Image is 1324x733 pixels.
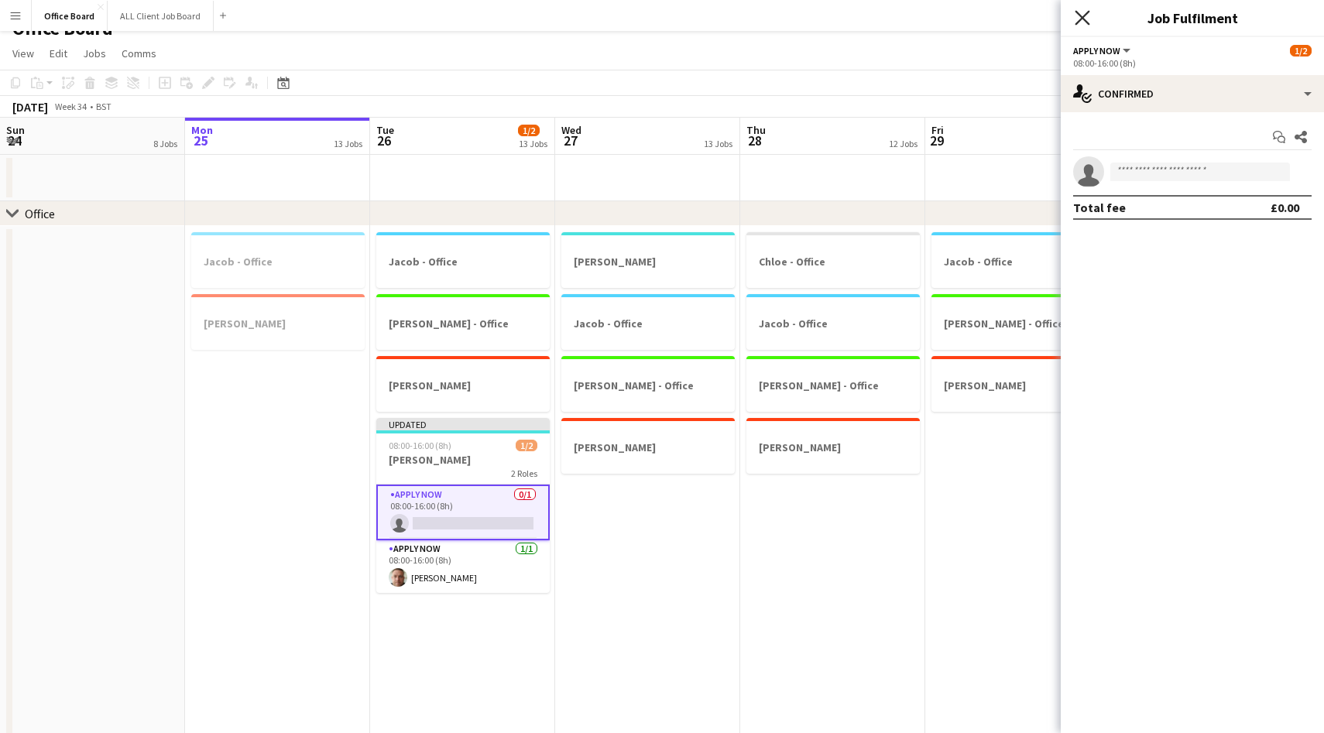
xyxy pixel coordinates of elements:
h3: [PERSON_NAME] - Office [746,378,920,392]
div: 08:00-16:00 (8h) [1073,57,1312,69]
div: Confirmed [1061,75,1324,112]
h3: Job Fulfilment [1061,8,1324,28]
button: Office Board [32,1,108,31]
h3: Chloe - Office [746,255,920,269]
h3: Jacob - Office [931,255,1105,269]
span: Thu [746,123,766,137]
h3: Jacob - Office [746,317,920,331]
span: Wed [561,123,581,137]
h3: [PERSON_NAME] [931,378,1105,392]
app-job-card: [PERSON_NAME] [561,418,735,474]
span: Tue [376,123,394,137]
div: 12 Jobs [889,138,918,149]
h3: Jacob - Office [376,255,550,269]
app-job-card: Chloe - Office [746,232,920,288]
span: View [12,46,34,60]
app-job-card: [PERSON_NAME] - Office [561,356,735,412]
span: Sun [6,123,25,137]
a: Jobs [77,43,112,63]
h3: [PERSON_NAME] [561,255,735,269]
span: 29 [929,132,944,149]
app-job-card: Jacob - Office [191,232,365,288]
h3: [PERSON_NAME] [376,378,550,392]
span: 1/2 [518,125,540,136]
span: 08:00-16:00 (8h) [389,440,451,451]
app-job-card: [PERSON_NAME] [746,418,920,474]
div: [DATE] [12,99,48,115]
span: 28 [744,132,766,149]
h3: [PERSON_NAME] [376,453,550,467]
a: Edit [43,43,74,63]
span: APPLY NOW [1073,45,1120,57]
h3: [PERSON_NAME] [191,317,365,331]
app-job-card: [PERSON_NAME] - Office [746,356,920,412]
app-job-card: [PERSON_NAME] [191,294,365,350]
app-job-card: Updated08:00-16:00 (8h)1/2[PERSON_NAME]2 RolesAPPLY NOW0/108:00-16:00 (8h) APPLY NOW1/108:00-16:0... [376,418,550,593]
a: View [6,43,40,63]
h3: Jacob - Office [191,255,365,269]
app-job-card: [PERSON_NAME] - Office [376,294,550,350]
span: 1/2 [516,440,537,451]
app-job-card: Jacob - Office [746,294,920,350]
div: 13 Jobs [334,138,362,149]
h3: [PERSON_NAME] - Office [561,378,735,392]
div: BST [96,101,111,112]
div: 13 Jobs [519,138,547,149]
h3: [PERSON_NAME] - Office [931,317,1105,331]
app-job-card: [PERSON_NAME] [376,356,550,412]
button: APPLY NOW [1073,45,1133,57]
div: Updated [376,418,550,430]
button: ALL Client Job Board [108,1,214,31]
app-job-card: Jacob - Office [376,232,550,288]
div: £0.00 [1271,200,1299,215]
div: 13 Jobs [704,138,732,149]
span: 27 [559,132,581,149]
app-job-card: [PERSON_NAME] - Office [931,294,1105,350]
app-card-role: APPLY NOW1/108:00-16:00 (8h)[PERSON_NAME] [376,540,550,593]
div: Office [25,206,55,221]
span: Fri [931,123,944,137]
span: 24 [4,132,25,149]
app-job-card: Jacob - Office [561,294,735,350]
span: Comms [122,46,156,60]
span: Week 34 [51,101,90,112]
span: 2 Roles [511,468,537,479]
div: 8 Jobs [153,138,177,149]
a: Comms [115,43,163,63]
app-job-card: [PERSON_NAME] [931,356,1105,412]
app-job-card: [PERSON_NAME] [561,232,735,288]
h3: [PERSON_NAME] [561,440,735,454]
span: Edit [50,46,67,60]
h3: [PERSON_NAME] - Office [376,317,550,331]
app-job-card: Jacob - Office [931,232,1105,288]
span: 1/2 [1290,45,1312,57]
span: Jobs [83,46,106,60]
app-card-role: APPLY NOW0/108:00-16:00 (8h) [376,485,550,540]
div: Total fee [1073,200,1126,215]
span: 26 [374,132,394,149]
h3: [PERSON_NAME] [746,440,920,454]
span: Mon [191,123,213,137]
h3: Jacob - Office [561,317,735,331]
span: 25 [189,132,213,149]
